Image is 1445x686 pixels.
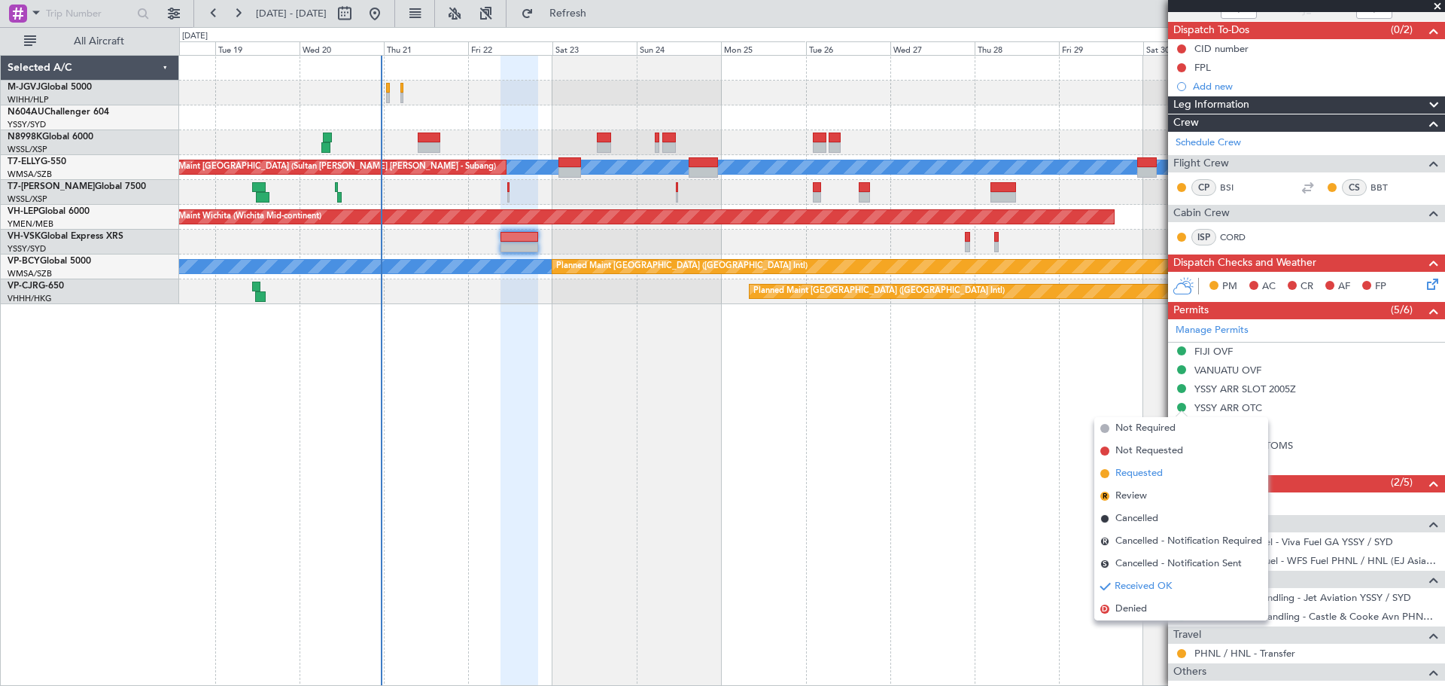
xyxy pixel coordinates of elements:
div: YSSY ARR SLOT 2005Z [1194,383,1296,395]
div: VANUATU OVF [1194,364,1261,377]
a: Manage Permits [1176,323,1249,338]
span: R [1100,492,1109,501]
span: Not Required [1115,421,1176,436]
button: All Aircraft [17,29,163,53]
input: Trip Number [46,2,132,25]
div: Planned Maint [GEOGRAPHIC_DATA] ([GEOGRAPHIC_DATA] Intl) [556,255,808,278]
div: Unplanned Maint [GEOGRAPHIC_DATA] (Sultan [PERSON_NAME] [PERSON_NAME] - Subang) [135,156,496,178]
div: Sat 23 [552,41,637,55]
a: T7-ELLYG-550 [8,157,66,166]
a: PHNL / HNL - Fuel - WFS Fuel PHNL / HNL (EJ Asia Only) [1194,554,1437,567]
a: Schedule Crew [1176,136,1241,151]
div: Thu 28 [975,41,1059,55]
div: Add new [1193,80,1437,93]
span: N604AU [8,108,44,117]
span: Others [1173,663,1206,681]
a: YMEN/MEB [8,218,53,230]
span: Cabin Crew [1173,205,1230,222]
span: Dispatch To-Dos [1173,22,1249,39]
a: YSSY/SYD [8,119,46,130]
span: Requested [1115,466,1163,481]
div: Mon 25 [721,41,805,55]
span: VH-LEP [8,207,38,216]
a: VH-VSKGlobal Express XRS [8,232,123,241]
span: Travel [1173,627,1201,644]
a: VP-BCYGlobal 5000 [8,257,91,266]
a: VHHH/HKG [8,293,52,304]
span: FP [1375,279,1386,294]
a: VP-CJRG-650 [8,282,64,291]
div: FIJI OVF [1194,345,1233,358]
span: Cancelled - Notification Sent [1115,556,1242,572]
a: YSSY/SYD [8,243,46,255]
div: CS [1342,179,1367,196]
span: CR [1300,279,1313,294]
div: YSSY ARR OTC [1194,401,1262,414]
div: Unplanned Maint Wichita (Wichita Mid-continent) [135,206,321,228]
div: Tue 26 [806,41,890,55]
span: Received OK [1115,579,1172,594]
span: (2/5) [1391,474,1413,490]
span: T7-ELLY [8,157,41,166]
a: BBT [1370,181,1404,194]
a: PHNL / HNL - Transfer [1194,647,1295,660]
div: Thu 21 [384,41,468,55]
a: WSSL/XSP [8,144,47,155]
a: WMSA/SZB [8,268,52,279]
div: CP [1191,179,1216,196]
div: Sat 30 [1143,41,1227,55]
span: M-JGVJ [8,83,41,92]
div: Tue 19 [215,41,300,55]
div: Fri 29 [1059,41,1143,55]
span: PM [1222,279,1237,294]
span: Crew [1173,114,1199,132]
span: VP-BCY [8,257,40,266]
a: VH-LEPGlobal 6000 [8,207,90,216]
span: R [1100,537,1109,546]
div: Wed 20 [300,41,384,55]
a: M-JGVJGlobal 5000 [8,83,92,92]
div: Planned Maint [GEOGRAPHIC_DATA] ([GEOGRAPHIC_DATA] Intl) [753,280,1005,303]
span: Not Requested [1115,444,1183,459]
span: Cancelled - Notification Required [1115,534,1262,549]
a: BSI [1220,181,1254,194]
span: Denied [1115,602,1147,617]
span: AF [1338,279,1350,294]
span: VP-CJR [8,282,38,291]
span: Refresh [537,8,600,19]
span: Review [1115,489,1147,504]
div: CID number [1194,42,1249,55]
span: AC [1262,279,1276,294]
span: T7-[PERSON_NAME] [8,182,95,191]
span: Flight Crew [1173,155,1229,172]
span: Permits [1173,302,1209,319]
a: WIHH/HLP [8,94,49,105]
div: [DATE] [182,30,208,43]
span: N8998K [8,133,42,142]
a: WSSL/XSP [8,194,47,205]
a: T7-[PERSON_NAME]Global 7500 [8,182,146,191]
div: Add new [1193,459,1437,471]
a: PHNL / HNL - Handling - Castle & Cooke Avn PHNL / HNL [1194,610,1437,623]
span: (0/2) [1391,22,1413,38]
span: D [1100,605,1109,614]
div: FPL [1194,61,1211,74]
a: YSSY / SYD - Handling - Jet Aviation YSSY / SYD [1194,591,1411,604]
span: S [1100,559,1109,569]
a: N8998KGlobal 6000 [8,133,93,142]
span: Dispatch Checks and Weather [1173,255,1316,272]
div: Wed 27 [890,41,975,55]
span: [DATE] - [DATE] [256,7,327,20]
span: Cancelled [1115,511,1158,526]
button: Refresh [514,2,604,26]
span: (5/6) [1391,302,1413,318]
a: WMSA/SZB [8,169,52,180]
a: CORD [1220,230,1254,244]
span: All Aircraft [39,36,159,47]
span: VH-VSK [8,232,41,241]
a: YSSY / SYD - Fuel - Viva Fuel GA YSSY / SYD [1194,535,1393,548]
span: Leg Information [1173,96,1249,114]
div: Fri 22 [468,41,552,55]
div: ISP [1191,229,1216,245]
a: N604AUChallenger 604 [8,108,109,117]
